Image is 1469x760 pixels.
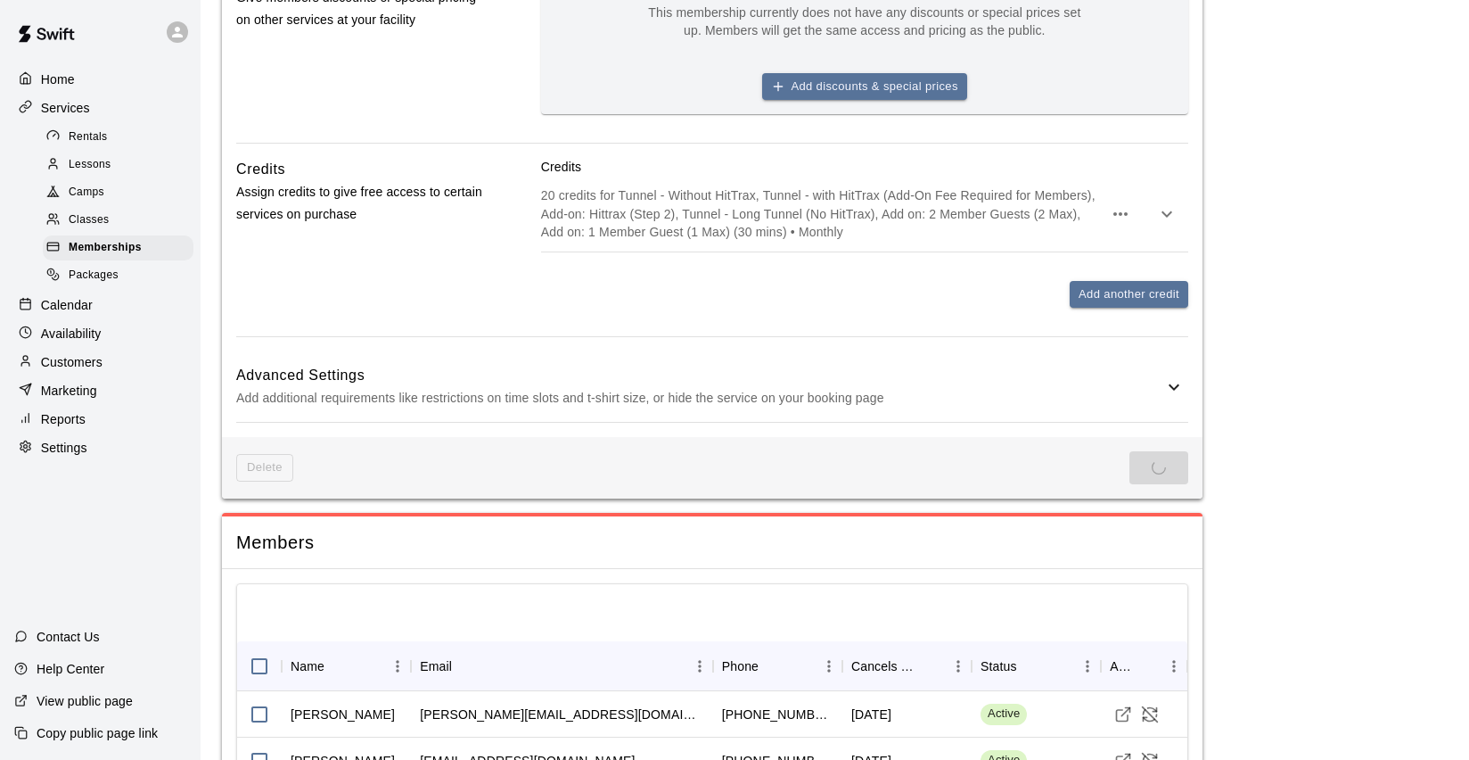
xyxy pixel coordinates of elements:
p: Calendar [41,296,93,314]
span: Camps [69,184,104,202]
button: Sort [452,654,477,679]
a: Rentals [43,123,201,151]
div: Email [411,641,713,691]
div: Actions [1101,641,1187,691]
a: Camps [43,179,201,207]
button: Menu [1074,653,1101,680]
span: Memberships [69,239,142,257]
a: Memberships [43,235,201,262]
a: Visit customer profile [1110,701,1137,728]
p: Marketing [41,382,97,400]
div: Classes [43,208,193,233]
div: Name [282,641,411,691]
button: Sort [324,654,349,679]
a: Lessons [43,151,201,178]
div: 20 credits for Tunnel - Without HitTrax, Tunnel - with HitTrax (Add-On Fee Required for Members),... [541,176,1188,251]
div: Cancels Date [851,641,920,691]
div: Name [291,641,324,691]
div: Email [420,641,452,691]
div: December 31 2025 [851,706,891,723]
span: This membership cannot be deleted since it still has members [236,454,293,482]
a: Packages [43,262,201,290]
button: Sort [1017,654,1042,679]
a: Availability [14,320,186,347]
span: Active [981,706,1027,723]
div: Advanced SettingsAdd additional requirements like restrictions on time slots and t-shirt size, or... [236,351,1188,422]
div: Mike Kuchar [291,706,395,723]
div: +19073605173 [722,706,833,723]
span: Classes [69,211,109,229]
div: Rentals [43,125,193,150]
button: Menu [686,653,713,680]
p: Availability [41,325,102,343]
div: Phone [713,641,842,691]
button: Menu [816,653,842,680]
div: Packages [43,263,193,288]
a: Home [14,66,186,93]
button: Sort [759,654,784,679]
p: Copy public page link [37,724,158,742]
h6: Credits [236,158,285,181]
a: Customers [14,349,186,376]
div: mike@kucharconstruction.com [420,706,704,723]
p: View public page [37,692,133,710]
p: Help Center [37,660,104,678]
p: Settings [41,439,87,457]
p: This membership currently does not have any discounts or special prices set up. Members will get ... [642,4,1087,39]
span: Rentals [69,128,108,146]
p: Customers [41,353,103,371]
a: Services [14,95,186,121]
span: Lessons [69,156,111,174]
a: Marketing [14,377,186,404]
span: Packages [69,267,119,285]
button: Menu [945,653,972,680]
a: Classes [43,207,201,235]
div: Actions [1110,641,1136,691]
span: Members [236,531,1188,555]
div: Lessons [43,153,193,178]
a: Settings [14,434,186,461]
p: Assign credits to give free access to certain services on purchase [236,181,484,226]
p: Add additional requirements like restrictions on time slots and t-shirt size, or hide the service... [236,387,1163,409]
button: Sort [920,654,945,679]
div: Camps [43,180,193,205]
a: Reports [14,406,186,433]
button: Sort [1136,654,1161,679]
div: Cancels Date [842,641,972,691]
div: Phone [722,641,759,691]
p: Reports [41,410,86,428]
button: Cancel Membership [1137,701,1163,728]
p: Services [41,99,90,117]
p: Home [41,70,75,88]
p: Credits [541,158,1188,176]
p: Contact Us [37,628,100,646]
button: Add another credit [1070,281,1188,309]
button: Menu [384,653,411,680]
button: Add discounts & special prices [762,73,967,101]
div: Status [972,641,1101,691]
div: Status [981,641,1017,691]
p: 20 credits for Tunnel - Without HitTrax, Tunnel - with HitTrax (Add-On Fee Required for Members),... [541,186,1103,240]
h6: Advanced Settings [236,364,1163,387]
button: Menu [1161,653,1187,680]
div: Memberships [43,235,193,260]
a: Calendar [14,292,186,318]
